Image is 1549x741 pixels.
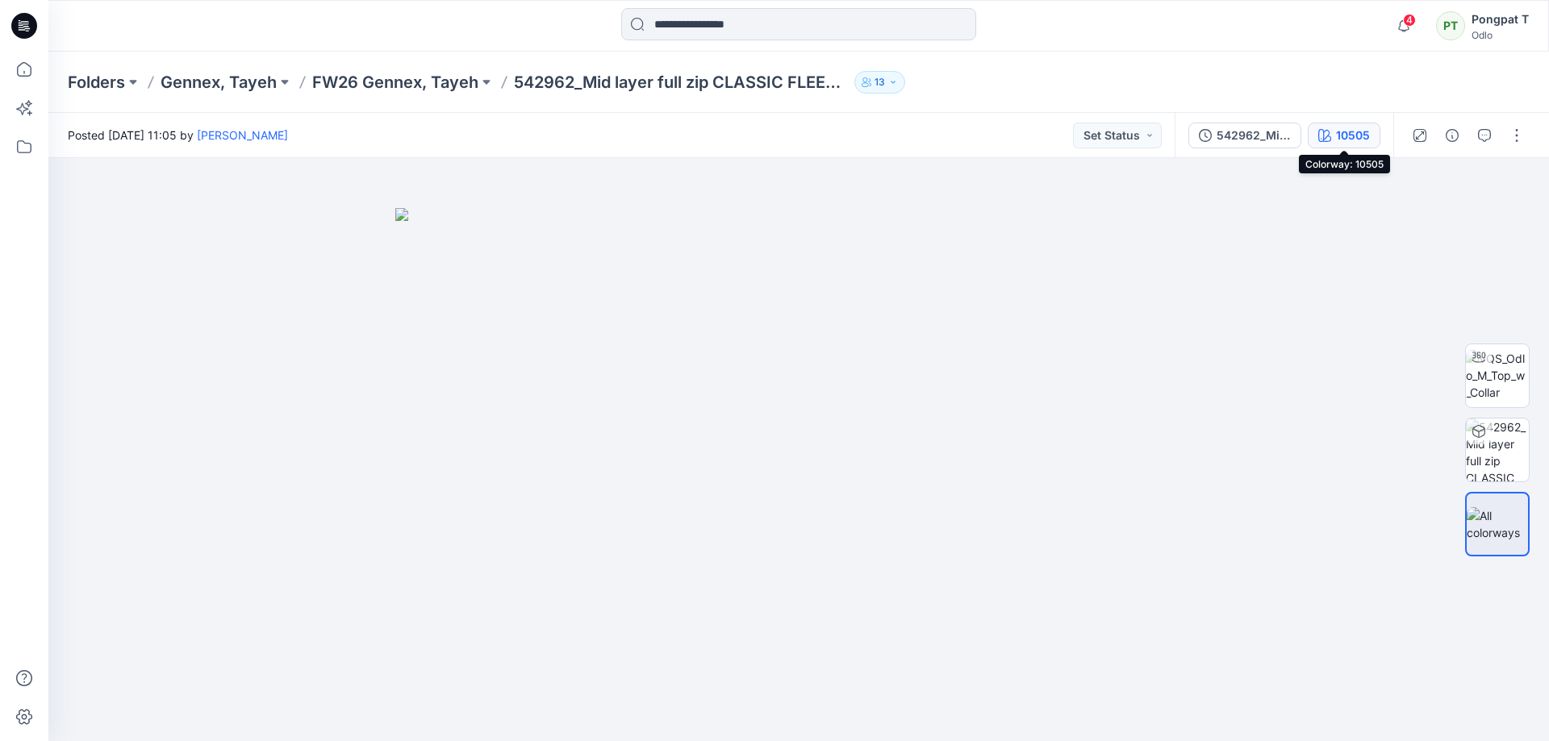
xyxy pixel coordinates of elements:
[1308,123,1380,148] button: 10505
[1466,418,1529,481] img: 542962_Mid layer full zip CLASSIC FLEECE_SMS_3D 10505
[1472,29,1529,41] div: Odlo
[68,71,125,94] a: Folders
[1439,123,1465,148] button: Details
[1336,127,1370,144] div: 10505
[1188,123,1301,148] button: 542962_Mid layer full zip CLASSIC FLEECE_SMS_3D
[875,73,885,91] p: 13
[1472,10,1529,29] div: Pongpat T
[1403,14,1416,27] span: 4
[1467,507,1528,541] img: All colorways
[312,71,478,94] a: FW26 Gennex, Tayeh
[161,71,277,94] a: Gennex, Tayeh
[514,71,848,94] p: 542962_Mid layer full zip CLASSIC FLEECE_SMS_3D
[197,128,288,142] a: [PERSON_NAME]
[1217,127,1291,144] div: 542962_Mid layer full zip CLASSIC FLEECE_SMS_3D
[1436,11,1465,40] div: PT
[68,127,288,144] span: Posted [DATE] 11:05 by
[1466,350,1529,401] img: VQS_Odlo_M_Top_w_Collar
[854,71,905,94] button: 13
